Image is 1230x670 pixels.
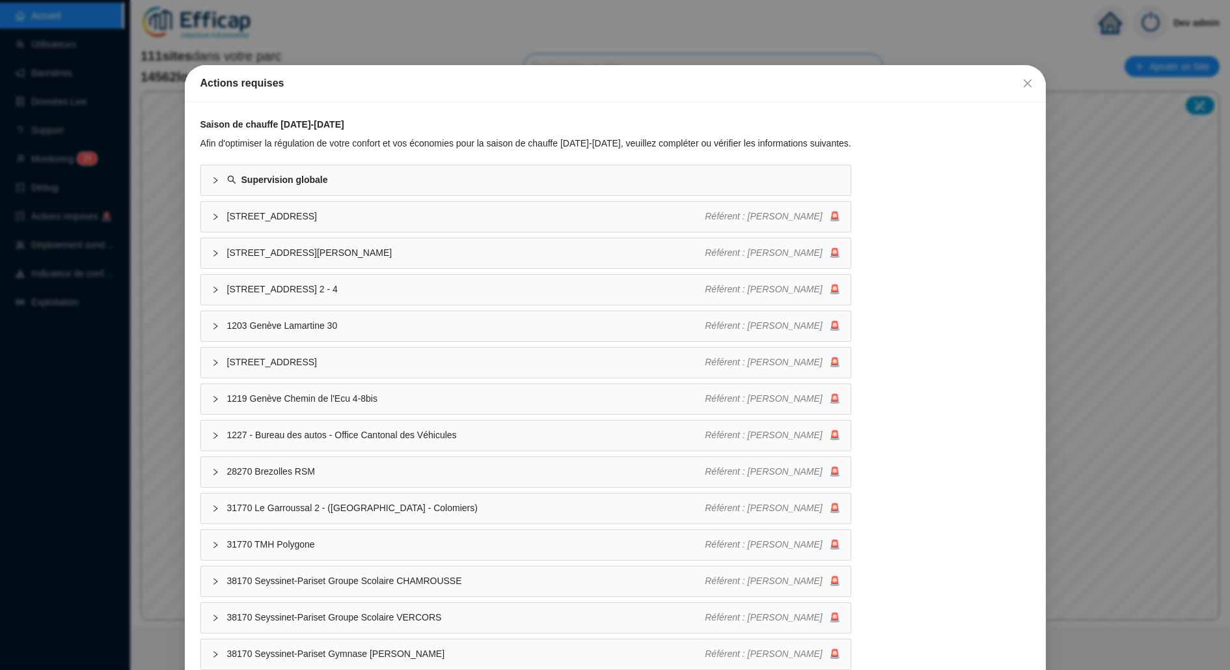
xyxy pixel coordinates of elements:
[212,541,219,549] span: collapsed
[705,466,823,477] span: Référent : [PERSON_NAME]
[705,576,823,586] span: Référent : [PERSON_NAME]
[212,395,219,403] span: collapsed
[705,283,840,296] div: 🚨
[212,176,219,184] span: collapsed
[227,175,236,184] span: search
[705,320,823,331] span: Référent : [PERSON_NAME]
[227,428,705,442] span: 1227 - Bureau des autos - Office Cantonal des Véhicules
[705,647,840,661] div: 🚨
[705,611,840,624] div: 🚨
[200,137,851,150] div: Afin d'optimiser la régulation de votre confort et vos économies pour la saison de chauffe [DATE]...
[212,614,219,622] span: collapsed
[212,359,219,367] span: collapsed
[201,202,851,232] div: [STREET_ADDRESS]Référent : [PERSON_NAME]🚨
[241,174,328,185] strong: Supervision globale
[212,286,219,294] span: collapsed
[705,430,823,440] span: Référent : [PERSON_NAME]
[227,501,705,515] span: 31770 Le Garroussal 2 - ([GEOGRAPHIC_DATA] - Colomiers)
[705,247,823,258] span: Référent : [PERSON_NAME]
[227,538,705,551] span: 31770 TMH Polygone
[201,348,851,378] div: [STREET_ADDRESS]Référent : [PERSON_NAME]🚨
[227,465,705,479] span: 28270 Brezolles RSM
[705,538,840,551] div: 🚨
[705,357,823,367] span: Référent : [PERSON_NAME]
[705,649,823,659] span: Référent : [PERSON_NAME]
[201,639,851,669] div: 38170 Seyssinet-Pariset Gymnase [PERSON_NAME]Référent : [PERSON_NAME]🚨
[212,322,219,330] span: collapsed
[212,650,219,658] span: collapsed
[227,356,705,369] span: [STREET_ADDRESS]
[201,494,851,523] div: 31770 Le Garroussal 2 - ([GEOGRAPHIC_DATA] - Colomiers)Référent : [PERSON_NAME]🚨
[227,647,705,661] span: 38170 Seyssinet-Pariset Gymnase [PERSON_NAME]
[201,457,851,487] div: 28270 Brezolles RSMRéférent : [PERSON_NAME]🚨
[201,384,851,414] div: 1219 Genève Chemin de l'Ecu 4-8bisRéférent : [PERSON_NAME]🚨
[227,246,705,260] span: [STREET_ADDRESS][PERSON_NAME]
[201,530,851,560] div: 31770 TMH PolygoneRéférent : [PERSON_NAME]🚨
[201,421,851,451] div: 1227 - Bureau des autos - Office Cantonal des VéhiculesRéférent : [PERSON_NAME]🚨
[227,392,705,406] span: 1219 Genève Chemin de l'Ecu 4-8bis
[705,612,823,622] span: Référent : [PERSON_NAME]
[212,432,219,440] span: collapsed
[705,284,823,294] span: Référent : [PERSON_NAME]
[212,249,219,257] span: collapsed
[212,468,219,476] span: collapsed
[201,165,851,195] div: Supervision globale
[227,210,705,223] span: [STREET_ADDRESS]
[201,603,851,633] div: 38170 Seyssinet-Pariset Groupe Scolaire VERCORSRéférent : [PERSON_NAME]🚨
[705,211,823,221] span: Référent : [PERSON_NAME]
[705,356,840,369] div: 🚨
[227,283,705,296] span: [STREET_ADDRESS] 2 - 4
[201,566,851,596] div: 38170 Seyssinet-Pariset Groupe Scolaire CHAMROUSSERéférent : [PERSON_NAME]🚨
[212,213,219,221] span: collapsed
[705,393,823,404] span: Référent : [PERSON_NAME]
[705,319,840,333] div: 🚨
[1017,73,1038,94] button: Close
[201,311,851,341] div: 1203 Genève Lamartine 30Référent : [PERSON_NAME]🚨
[212,578,219,585] span: collapsed
[705,246,840,260] div: 🚨
[705,574,840,588] div: 🚨
[705,465,840,479] div: 🚨
[200,119,344,130] strong: Saison de chauffe [DATE]-[DATE]
[1017,78,1038,89] span: Fermer
[227,574,705,588] span: 38170 Seyssinet-Pariset Groupe Scolaire CHAMROUSSE
[201,275,851,305] div: [STREET_ADDRESS] 2 - 4Référent : [PERSON_NAME]🚨
[1022,78,1033,89] span: close
[705,501,840,515] div: 🚨
[212,505,219,512] span: collapsed
[705,428,840,442] div: 🚨
[201,238,851,268] div: [STREET_ADDRESS][PERSON_NAME]Référent : [PERSON_NAME]🚨
[227,319,705,333] span: 1203 Genève Lamartine 30
[705,392,840,406] div: 🚨
[705,210,840,223] div: 🚨
[705,539,823,550] span: Référent : [PERSON_NAME]
[227,611,705,624] span: 38170 Seyssinet-Pariset Groupe Scolaire VERCORS
[705,503,823,513] span: Référent : [PERSON_NAME]
[200,76,1030,91] div: Actions requises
